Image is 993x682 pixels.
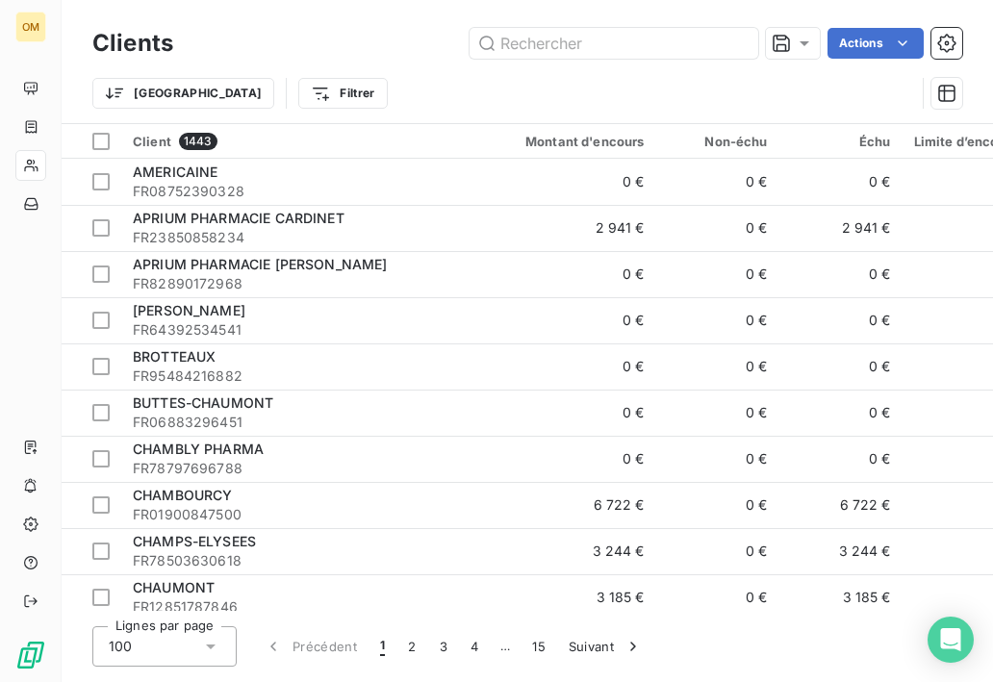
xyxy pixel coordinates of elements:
[133,210,344,226] span: APRIUM PHARMACIE CARDINET
[779,574,903,620] td: 3 185 €
[779,528,903,574] td: 3 244 €
[668,134,768,149] div: Non-échu
[380,637,385,656] span: 1
[133,597,479,617] span: FR12851787846
[133,533,256,549] span: CHAMPS-ELYSEES
[656,390,779,436] td: 0 €
[396,626,427,667] button: 2
[779,343,903,390] td: 0 €
[656,482,779,528] td: 0 €
[459,626,490,667] button: 4
[92,78,274,109] button: [GEOGRAPHIC_DATA]
[428,626,459,667] button: 3
[656,159,779,205] td: 0 €
[656,251,779,297] td: 0 €
[491,436,656,482] td: 0 €
[656,343,779,390] td: 0 €
[656,205,779,251] td: 0 €
[133,441,264,457] span: CHAMBLY PHARMA
[779,159,903,205] td: 0 €
[491,390,656,436] td: 0 €
[490,631,521,662] span: …
[133,487,233,503] span: CHAMBOURCY
[133,366,479,386] span: FR95484216882
[491,528,656,574] td: 3 244 €
[779,482,903,528] td: 6 722 €
[133,413,479,432] span: FR06883296451
[491,482,656,528] td: 6 722 €
[133,302,245,318] span: [PERSON_NAME]
[779,297,903,343] td: 0 €
[133,164,218,180] span: AMERICAINE
[827,28,924,59] button: Actions
[133,320,479,340] span: FR64392534541
[791,134,891,149] div: Échu
[133,228,479,247] span: FR23850858234
[656,574,779,620] td: 0 €
[133,579,215,595] span: CHAUMONT
[15,12,46,42] div: OM
[491,205,656,251] td: 2 941 €
[928,617,974,663] div: Open Intercom Messenger
[133,274,479,293] span: FR82890172968
[92,26,173,61] h3: Clients
[779,436,903,482] td: 0 €
[491,159,656,205] td: 0 €
[298,78,387,109] button: Filtrer
[133,256,388,272] span: APRIUM PHARMACIE [PERSON_NAME]
[252,626,369,667] button: Précédent
[179,133,217,150] span: 1443
[15,640,46,670] img: Logo LeanPay
[109,637,132,656] span: 100
[491,251,656,297] td: 0 €
[133,348,216,365] span: BROTTEAUX
[779,251,903,297] td: 0 €
[369,626,396,667] button: 1
[133,134,171,149] span: Client
[133,505,479,524] span: FR01900847500
[133,182,479,201] span: FR08752390328
[491,343,656,390] td: 0 €
[133,551,479,570] span: FR78503630618
[656,528,779,574] td: 0 €
[521,626,557,667] button: 15
[557,626,654,667] button: Suivant
[133,394,273,411] span: BUTTES-CHAUMONT
[133,459,479,478] span: FR78797696788
[491,297,656,343] td: 0 €
[502,134,645,149] div: Montant d'encours
[656,297,779,343] td: 0 €
[656,436,779,482] td: 0 €
[470,28,758,59] input: Rechercher
[779,205,903,251] td: 2 941 €
[779,390,903,436] td: 0 €
[491,574,656,620] td: 3 185 €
